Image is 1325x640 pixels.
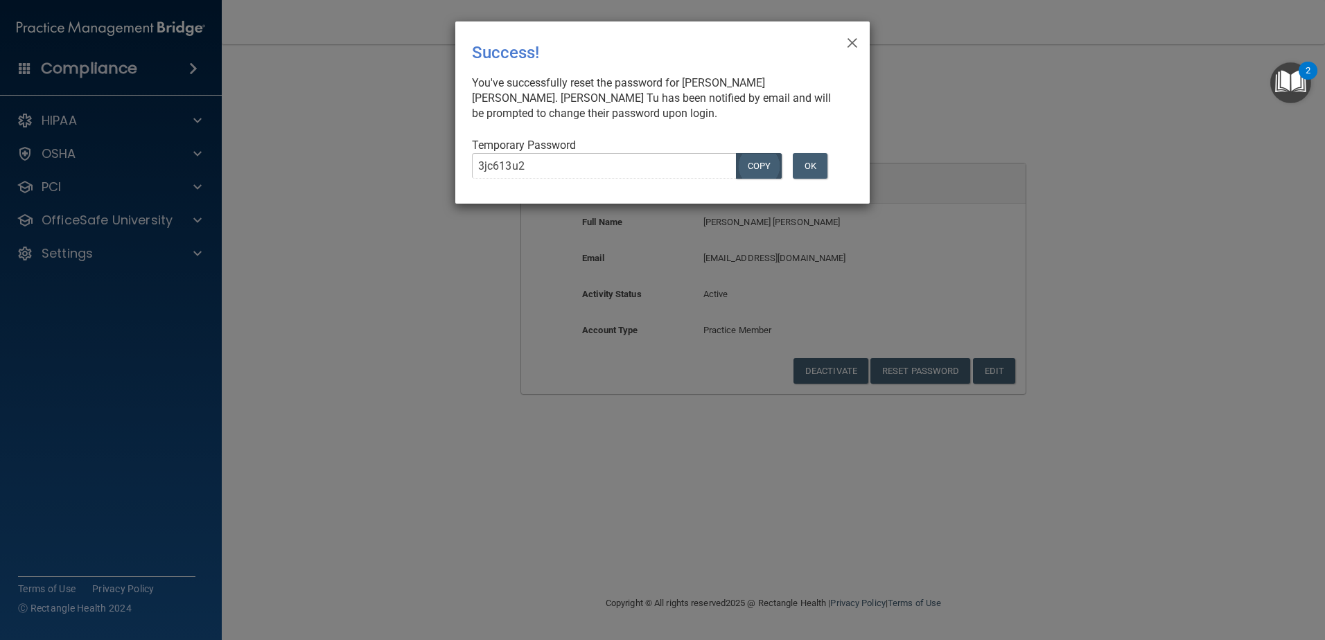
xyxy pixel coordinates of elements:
[1270,62,1311,103] button: Open Resource Center, 2 new notifications
[472,75,842,121] div: You've successfully reset the password for [PERSON_NAME] [PERSON_NAME]. [PERSON_NAME] Tu has been...
[1306,71,1310,89] div: 2
[846,27,859,55] span: ×
[793,153,827,179] button: OK
[472,33,796,73] div: Success!
[472,139,576,152] span: Temporary Password
[736,153,782,179] button: COPY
